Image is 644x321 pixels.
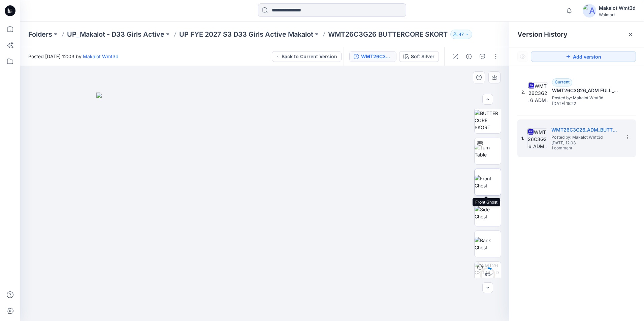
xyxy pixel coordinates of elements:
button: Details [463,51,474,62]
a: Folders [28,30,52,39]
span: [DATE] 12:03 [551,141,619,145]
div: 8 % [480,272,496,278]
span: Version History [517,30,568,38]
button: Show Hidden Versions [517,51,528,62]
span: [DATE] 15:22 [552,101,619,106]
img: Side Ghost [475,206,501,220]
span: Posted [DATE] 12:03 by [28,53,119,60]
img: WMT26C3G26_ADM_BUTTERCORE SKORT [527,128,547,148]
img: Front Ghost [475,175,501,189]
h5: WMT26C3G26_ADM_BUTTERCORE SKORT [551,126,619,134]
img: avatar [583,4,596,17]
button: 47 [450,30,472,39]
a: UP_Makalot - D33 Girls Active [67,30,164,39]
div: Soft Silver [411,53,434,60]
span: Current [555,79,570,84]
span: 1 comment [551,146,599,151]
img: WMT26C3G26_ADM FULL_BUTTERCORE SKORT [528,82,548,102]
span: Posted by: Makalot Wmt3d [552,95,619,101]
button: Add version [531,51,636,62]
button: Back to Current Version [272,51,342,62]
img: WMT26C3G26_ADM_BUTTERCORE SKORT Soft Silver [475,262,501,288]
div: WMT26C3G26_ADM_BUTTERCORE SKORT [361,53,392,60]
a: Makalot Wmt3d [83,53,119,59]
img: Back Ghost [475,237,501,251]
a: UP FYE 2027 S3 D33 Girls Active Makalot [179,30,313,39]
p: WMT26C3G26 BUTTERCORE SKORT [328,30,448,39]
button: WMT26C3G26_ADM_BUTTERCORE SKORT [349,51,396,62]
h5: WMT26C3G26_ADM FULL_BUTTERCORE SKORT [552,86,619,95]
img: BUTTERCORE SKORT [475,110,501,131]
img: eyJhbGciOiJIUzI1NiIsImtpZCI6IjAiLCJzbHQiOiJzZXMiLCJ0eXAiOiJKV1QifQ.eyJkYXRhIjp7InR5cGUiOiJzdG9yYW... [96,93,433,321]
div: Makalot Wmt3d [599,4,636,12]
div: Walmart [599,12,636,17]
button: Close [628,32,633,37]
span: Posted by: Makalot Wmt3d [551,134,619,141]
p: 47 [459,31,464,38]
button: Soft Silver [399,51,439,62]
span: 1. [521,135,524,141]
span: 2. [521,89,525,95]
img: Turn Table [475,144,501,158]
